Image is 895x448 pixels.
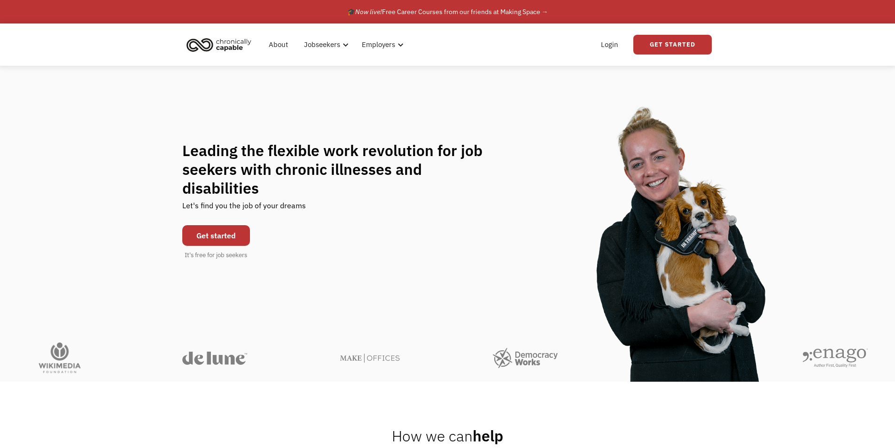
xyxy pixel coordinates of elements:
h1: Leading the flexible work revolution for job seekers with chronic illnesses and disabilities [182,141,501,197]
div: It's free for job seekers [185,251,247,260]
div: Employers [362,39,395,50]
a: Get Started [633,35,712,55]
a: About [263,30,294,60]
a: Login [595,30,624,60]
em: Now live! [355,8,382,16]
img: Chronically Capable logo [184,34,254,55]
div: Let's find you the job of your dreams [182,197,306,220]
a: Get started [182,225,250,246]
a: home [184,34,258,55]
span: How we can [392,426,473,446]
h2: help [392,426,503,445]
div: 🎓 Free Career Courses from our friends at Making Space → [347,6,548,17]
div: Jobseekers [298,30,351,60]
div: Jobseekers [304,39,340,50]
div: Employers [356,30,406,60]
